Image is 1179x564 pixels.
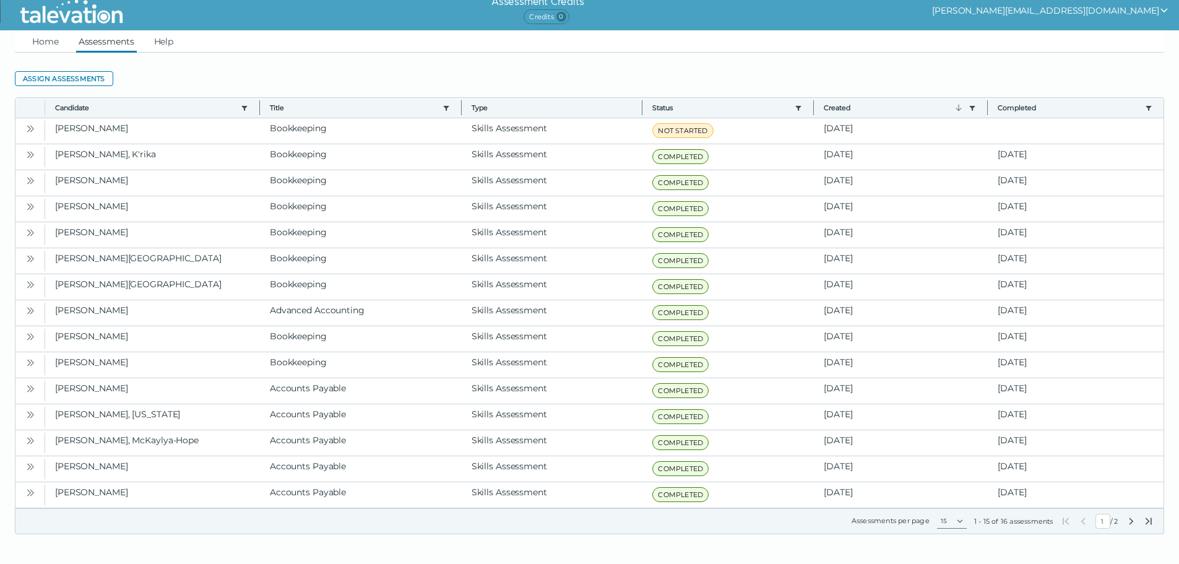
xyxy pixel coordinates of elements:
clr-dg-cell: Bookkeeping [260,196,462,222]
clr-dg-cell: Bookkeeping [260,144,462,170]
clr-dg-cell: Accounts Payable [260,430,462,456]
button: Open [23,433,38,448]
clr-dg-cell: [DATE] [988,248,1164,274]
clr-dg-cell: Skills Assessment [462,170,643,196]
span: NOT STARTED [652,123,713,138]
span: Total Pages [1113,516,1119,526]
clr-dg-cell: [DATE] [814,430,988,456]
clr-dg-cell: Skills Assessment [462,118,643,144]
clr-dg-cell: Skills Assessment [462,196,643,222]
cds-icon: Open [25,254,35,264]
clr-dg-cell: [DATE] [988,404,1164,430]
clr-dg-cell: Accounts Payable [260,482,462,508]
cds-icon: Open [25,228,35,238]
clr-dg-cell: [PERSON_NAME] [45,482,260,508]
clr-dg-cell: Bookkeeping [260,248,462,274]
clr-dg-cell: Skills Assessment [462,326,643,352]
cds-icon: Open [25,384,35,394]
button: Open [23,355,38,370]
clr-dg-cell: Skills Assessment [462,274,643,300]
label: Assessments per page [852,516,930,525]
cds-icon: Open [25,332,35,342]
clr-dg-cell: Bookkeeping [260,222,462,248]
button: Created [824,103,964,113]
clr-dg-cell: Accounts Payable [260,378,462,404]
clr-dg-cell: [DATE] [814,170,988,196]
clr-dg-cell: Advanced Accounting [260,300,462,326]
clr-dg-cell: [DATE] [814,196,988,222]
cds-icon: Open [25,436,35,446]
clr-dg-cell: Bookkeeping [260,118,462,144]
clr-dg-cell: [DATE] [814,482,988,508]
clr-dg-cell: Skills Assessment [462,456,643,482]
div: / [1061,514,1154,529]
button: Open [23,485,38,500]
clr-dg-cell: Accounts Payable [260,404,462,430]
button: Open [23,173,38,188]
clr-dg-cell: [DATE] [814,144,988,170]
cds-icon: Open [25,176,35,186]
button: Open [23,225,38,240]
cds-icon: Open [25,410,35,420]
clr-dg-cell: [DATE] [814,404,988,430]
clr-dg-cell: [PERSON_NAME] [45,326,260,352]
clr-dg-cell: [PERSON_NAME] [45,378,260,404]
span: COMPLETED [652,383,709,398]
clr-dg-cell: [DATE] [988,430,1164,456]
cds-icon: Open [25,150,35,160]
button: Open [23,459,38,474]
clr-dg-cell: [DATE] [814,274,988,300]
span: COMPLETED [652,357,709,372]
cds-icon: Open [25,202,35,212]
span: COMPLETED [652,487,709,502]
button: Completed [998,103,1140,113]
button: First Page [1061,516,1071,526]
clr-dg-cell: Skills Assessment [462,144,643,170]
clr-dg-cell: [PERSON_NAME], [US_STATE] [45,404,260,430]
clr-dg-cell: Skills Assessment [462,404,643,430]
clr-dg-cell: Bookkeeping [260,274,462,300]
clr-dg-cell: [DATE] [988,482,1164,508]
clr-dg-cell: Skills Assessment [462,352,643,378]
clr-dg-cell: [DATE] [814,300,988,326]
cds-icon: Open [25,462,35,472]
clr-dg-cell: [PERSON_NAME][GEOGRAPHIC_DATA] [45,274,260,300]
clr-dg-cell: Skills Assessment [462,430,643,456]
button: Open [23,199,38,214]
button: Open [23,147,38,162]
clr-dg-cell: [DATE] [814,378,988,404]
clr-dg-cell: [DATE] [988,456,1164,482]
clr-dg-cell: Skills Assessment [462,482,643,508]
clr-dg-cell: [PERSON_NAME], McKaylya-Hope [45,430,260,456]
clr-dg-cell: [DATE] [988,274,1164,300]
button: Last Page [1144,516,1154,526]
button: Open [23,121,38,136]
clr-dg-cell: [PERSON_NAME][GEOGRAPHIC_DATA] [45,248,260,274]
button: Open [23,381,38,396]
button: Open [23,277,38,292]
button: Assign assessments [15,71,113,86]
span: COMPLETED [652,331,709,346]
button: Candidate [55,103,236,113]
clr-dg-cell: Bookkeeping [260,352,462,378]
cds-icon: Open [25,280,35,290]
button: Open [23,303,38,318]
cds-icon: Open [25,358,35,368]
span: COMPLETED [652,461,709,476]
a: Help [152,30,176,53]
button: Status [652,103,790,113]
input: Current Page [1095,514,1110,529]
clr-dg-cell: [PERSON_NAME] [45,222,260,248]
clr-dg-cell: [PERSON_NAME] [45,118,260,144]
span: COMPLETED [652,149,709,164]
span: 0 [556,12,566,22]
clr-dg-cell: [DATE] [988,300,1164,326]
button: Column resize handle [638,94,646,121]
button: Next Page [1126,516,1136,526]
button: Previous Page [1078,516,1088,526]
span: Credits [524,9,569,24]
button: show user actions [932,3,1169,18]
button: Open [23,329,38,344]
button: Column resize handle [256,94,264,121]
clr-dg-cell: Bookkeeping [260,170,462,196]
